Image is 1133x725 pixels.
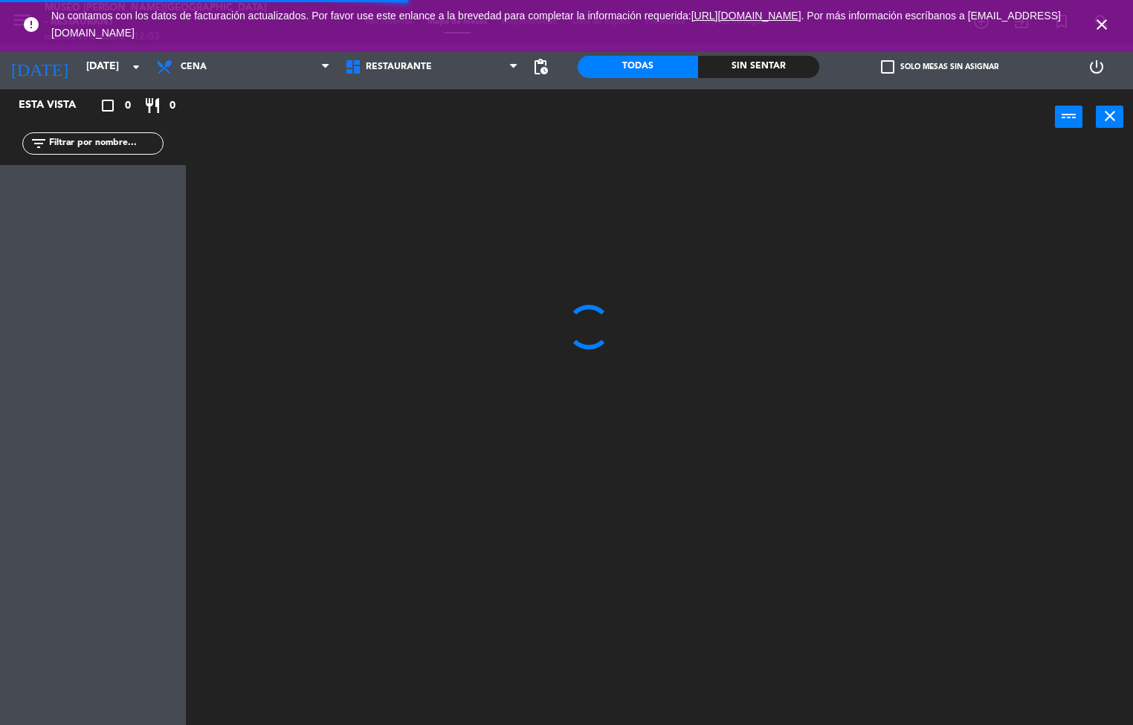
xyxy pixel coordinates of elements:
[578,56,698,78] div: Todas
[1093,16,1111,33] i: close
[691,10,801,22] a: [URL][DOMAIN_NAME]
[170,97,175,115] span: 0
[143,97,161,115] i: restaurant
[1088,58,1105,76] i: power_settings_new
[1055,106,1082,128] button: power_input
[1060,107,1078,125] i: power_input
[7,97,107,115] div: Esta vista
[22,16,40,33] i: error
[1096,106,1123,128] button: close
[99,97,117,115] i: crop_square
[51,10,1061,39] span: No contamos con los datos de facturación actualizados. Por favor use este enlance a la brevedad p...
[881,60,894,74] span: check_box_outline_blank
[51,10,1061,39] a: . Por más información escríbanos a [EMAIL_ADDRESS][DOMAIN_NAME]
[1101,107,1119,125] i: close
[181,62,207,72] span: Cena
[366,62,432,72] span: Restaurante
[532,58,549,76] span: pending_actions
[881,60,998,74] label: Solo mesas sin asignar
[127,58,145,76] i: arrow_drop_down
[698,56,819,78] div: Sin sentar
[125,97,131,115] span: 0
[48,135,163,152] input: Filtrar por nombre...
[30,135,48,152] i: filter_list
